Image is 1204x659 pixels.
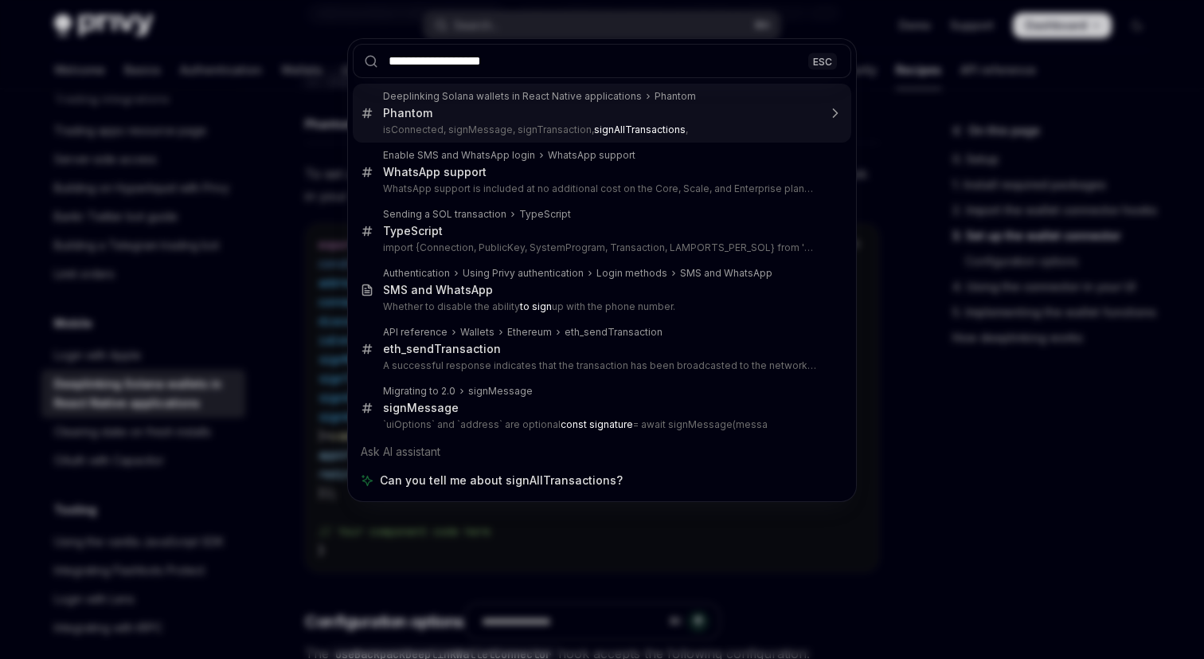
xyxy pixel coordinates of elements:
div: TypeScript [383,224,443,238]
p: A successful response indicates that the transaction has been broadcasted to the network. Transactio [383,359,818,372]
div: Authentication [383,267,450,280]
div: signMessage [383,401,459,415]
p: WhatsApp support is included at no additional cost on the Core, Scale, and Enterprise plans. Please [383,182,818,195]
p: import {Connection, PublicKey, SystemProgram, Transaction, LAMPORTS_PER_SOL} from '@solana/web3.js'; [383,241,818,254]
b: signAllTransactions [594,124,686,135]
div: ESC [808,53,837,69]
div: Login methods [596,267,667,280]
div: Wallets [460,326,494,339]
b: to sign [520,300,552,312]
div: Phantom [383,106,432,120]
div: API reference [383,326,448,339]
div: eth_sendTransaction [565,326,663,339]
div: Phantom [655,90,696,103]
p: Whether to disable the ability up with the phone number. [383,300,818,313]
div: Using Privy authentication [463,267,584,280]
div: Sending a SOL transaction [383,208,506,221]
div: eth_sendTransaction [383,342,501,356]
b: const signature [561,418,633,430]
p: isConnected, signMessage, signTransaction, , [383,124,818,136]
span: Can you tell me about signAllTransactions? [380,473,623,488]
div: signMessage [468,385,533,398]
p: `uiOptions` and `address` are optional = await signMessage(messa [383,418,818,431]
div: Migrating to 2.0 [383,385,455,398]
div: SMS and WhatsApp [680,267,772,280]
div: Ask AI assistant [353,437,851,466]
div: SMS and WhatsApp [383,283,493,297]
div: Enable SMS and WhatsApp login [383,149,535,162]
div: TypeScript [519,208,571,221]
div: Deeplinking Solana wallets in React Native applications [383,90,642,103]
div: WhatsApp support [548,149,635,162]
div: WhatsApp support [383,165,487,179]
div: Ethereum [507,326,552,339]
